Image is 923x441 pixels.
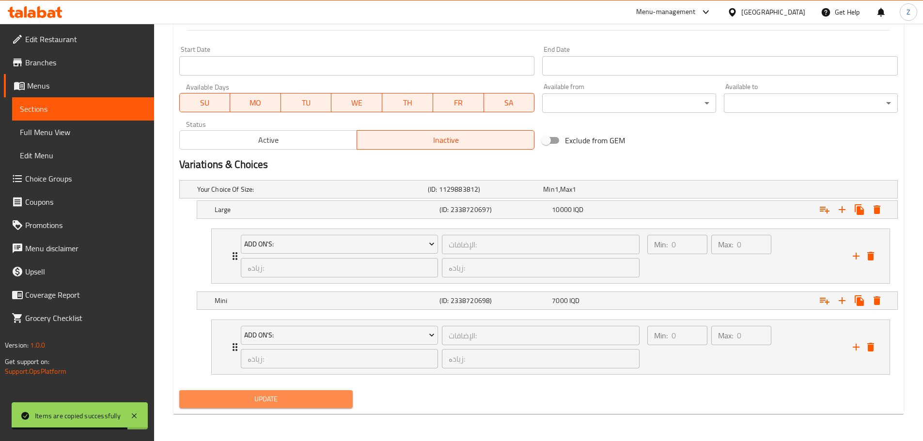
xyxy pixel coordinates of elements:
[30,339,45,351] span: 1.0.0
[25,266,146,277] span: Upsell
[488,96,531,110] span: SA
[718,239,733,250] p: Max:
[4,260,154,283] a: Upsell
[184,96,227,110] span: SU
[4,283,154,306] a: Coverage Report
[849,340,863,354] button: add
[20,150,146,161] span: Edit Menu
[741,7,805,17] div: [GEOGRAPHIC_DATA]
[230,93,281,112] button: MO
[542,93,716,113] div: ​
[12,97,154,121] a: Sections
[437,96,480,110] span: FR
[433,93,484,112] button: FR
[203,316,898,379] li: Expand
[718,330,733,341] p: Max:
[361,133,531,147] span: Inactive
[197,292,897,309] div: Expand
[180,181,897,198] div: Expand
[5,365,66,378] a: Support.OpsPlatform
[27,80,146,91] span: Menus
[12,121,154,144] a: Full Menu View
[179,157,898,172] h2: Variations & Choices
[569,294,579,307] span: IQD
[215,205,436,214] h5: Large
[25,196,146,208] span: Coupons
[35,411,121,421] div: Items are copied successfully
[439,296,548,305] h5: (ID: 2338720698)
[179,93,231,112] button: SU
[241,235,438,254] button: Add On's:
[833,201,851,218] button: Add new choice
[285,96,328,110] span: TU
[4,213,154,237] a: Promotions
[244,238,435,250] span: Add On's:
[4,51,154,74] a: Branches
[12,144,154,167] a: Edit Menu
[868,201,886,218] button: Delete Large
[281,93,332,112] button: TU
[20,103,146,115] span: Sections
[25,289,146,301] span: Coverage Report
[833,292,851,309] button: Add new choice
[335,96,378,110] span: WE
[4,28,154,51] a: Edit Restaurant
[184,133,353,147] span: Active
[197,201,897,218] div: Expand
[851,201,868,218] button: Clone new choice
[816,201,833,218] button: Add choice group
[187,393,345,405] span: Update
[849,249,863,263] button: add
[179,130,357,150] button: Active
[382,93,433,112] button: TH
[552,203,572,216] span: 10000
[20,126,146,138] span: Full Menu View
[4,237,154,260] a: Menu disclaimer
[560,183,572,196] span: Max
[439,205,548,214] h5: (ID: 2338720697)
[25,243,146,254] span: Menu disclaimer
[863,249,878,263] button: delete
[552,294,568,307] span: 7000
[5,339,29,351] span: Version:
[25,312,146,324] span: Grocery Checklist
[212,229,890,283] div: Expand
[386,96,429,110] span: TH
[5,355,49,368] span: Get support on:
[484,93,535,112] button: SA
[4,190,154,213] a: Coupons
[428,184,539,194] h5: (ID: 1129883812)
[543,183,554,196] span: Min
[241,326,438,345] button: Add On's:
[25,57,146,68] span: Branches
[215,296,436,305] h5: Mini
[25,173,146,184] span: Choice Groups
[863,340,878,354] button: delete
[244,329,435,341] span: Add On's:
[4,306,154,330] a: Grocery Checklist
[331,93,382,112] button: WE
[572,183,576,196] span: 1
[555,183,559,196] span: 1
[234,96,277,110] span: MO
[197,184,424,194] h5: Your Choice Of Size:
[851,292,868,309] button: Clone new choice
[25,219,146,231] span: Promotions
[212,320,890,374] div: Expand
[724,93,898,113] div: ​
[543,184,655,194] div: ,
[179,390,353,408] button: Update
[357,130,534,150] button: Inactive
[868,292,886,309] button: Delete Mini
[573,203,583,216] span: IQD
[565,135,625,146] span: Exclude from GEM
[654,330,668,341] p: Min:
[4,167,154,190] a: Choice Groups
[654,239,668,250] p: Min:
[25,33,146,45] span: Edit Restaurant
[816,292,833,309] button: Add choice group
[203,225,898,288] li: Expand
[4,74,154,97] a: Menus
[907,7,910,17] span: Z
[636,6,696,18] div: Menu-management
